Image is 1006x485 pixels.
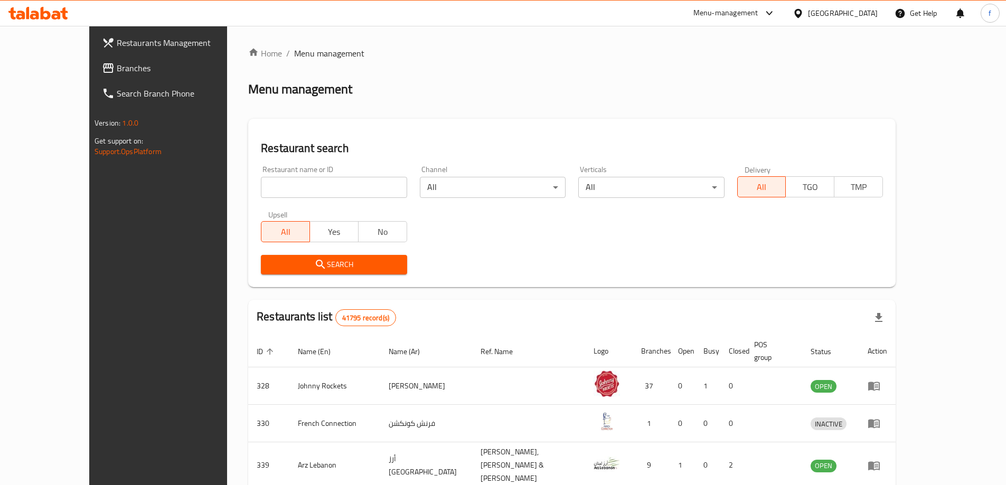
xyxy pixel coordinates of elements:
span: ID [257,345,277,358]
td: [PERSON_NAME] [380,367,472,405]
div: All [578,177,724,198]
a: Search Branch Phone [93,81,257,106]
span: Name (En) [298,345,344,358]
div: Menu [868,417,887,430]
div: OPEN [811,380,836,393]
li: / [286,47,290,60]
span: Ref. Name [481,345,526,358]
span: TMP [839,179,879,195]
span: TGO [790,179,830,195]
td: Johnny Rockets [289,367,380,405]
span: POS group [754,338,789,364]
span: Search Branch Phone [117,87,249,100]
div: [GEOGRAPHIC_DATA] [808,7,878,19]
th: Branches [633,335,670,367]
td: French Connection [289,405,380,442]
input: Search for restaurant name or ID.. [261,177,407,198]
img: French Connection [594,408,620,434]
span: Menu management [294,47,364,60]
span: INACTIVE [811,418,847,430]
td: فرنش كونكشن [380,405,472,442]
div: Menu-management [693,7,758,20]
div: Total records count [335,309,396,326]
th: Logo [585,335,633,367]
div: All [420,177,566,198]
h2: Restaurant search [261,140,883,156]
span: All [266,224,306,240]
label: Delivery [745,166,771,173]
span: All [742,179,782,195]
label: Upsell [268,211,288,218]
span: f [989,7,991,19]
a: Support.OpsPlatform [95,145,162,158]
span: Search [269,258,398,271]
th: Closed [720,335,746,367]
button: Yes [309,221,359,242]
td: 37 [633,367,670,405]
td: 0 [720,405,746,442]
td: 0 [670,405,695,442]
div: Export file [866,305,891,330]
button: TGO [785,176,834,197]
span: OPEN [811,460,836,472]
td: 1 [633,405,670,442]
span: Status [811,345,845,358]
span: Name (Ar) [389,345,434,358]
span: 41795 record(s) [336,313,396,323]
span: Get support on: [95,134,143,148]
nav: breadcrumb [248,47,896,60]
img: Arz Lebanon [594,450,620,477]
th: Busy [695,335,720,367]
img: Johnny Rockets [594,370,620,397]
button: Search [261,255,407,274]
h2: Menu management [248,81,352,98]
span: OPEN [811,381,836,393]
span: Branches [117,62,249,74]
td: 330 [248,405,289,442]
td: 0 [695,405,720,442]
span: Restaurants Management [117,36,249,49]
span: 1.0.0 [122,116,138,130]
td: 328 [248,367,289,405]
span: Version: [95,116,120,130]
th: Open [670,335,695,367]
td: 1 [695,367,720,405]
span: Yes [314,224,354,240]
button: TMP [834,176,883,197]
td: 0 [670,367,695,405]
h2: Restaurants list [257,309,396,326]
a: Home [248,47,282,60]
button: All [737,176,786,197]
th: Action [859,335,896,367]
span: No [363,224,403,240]
div: Menu [868,379,887,392]
button: No [358,221,407,242]
div: OPEN [811,460,836,472]
button: All [261,221,310,242]
td: 0 [720,367,746,405]
a: Branches [93,55,257,81]
a: Restaurants Management [93,30,257,55]
div: Menu [868,459,887,472]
